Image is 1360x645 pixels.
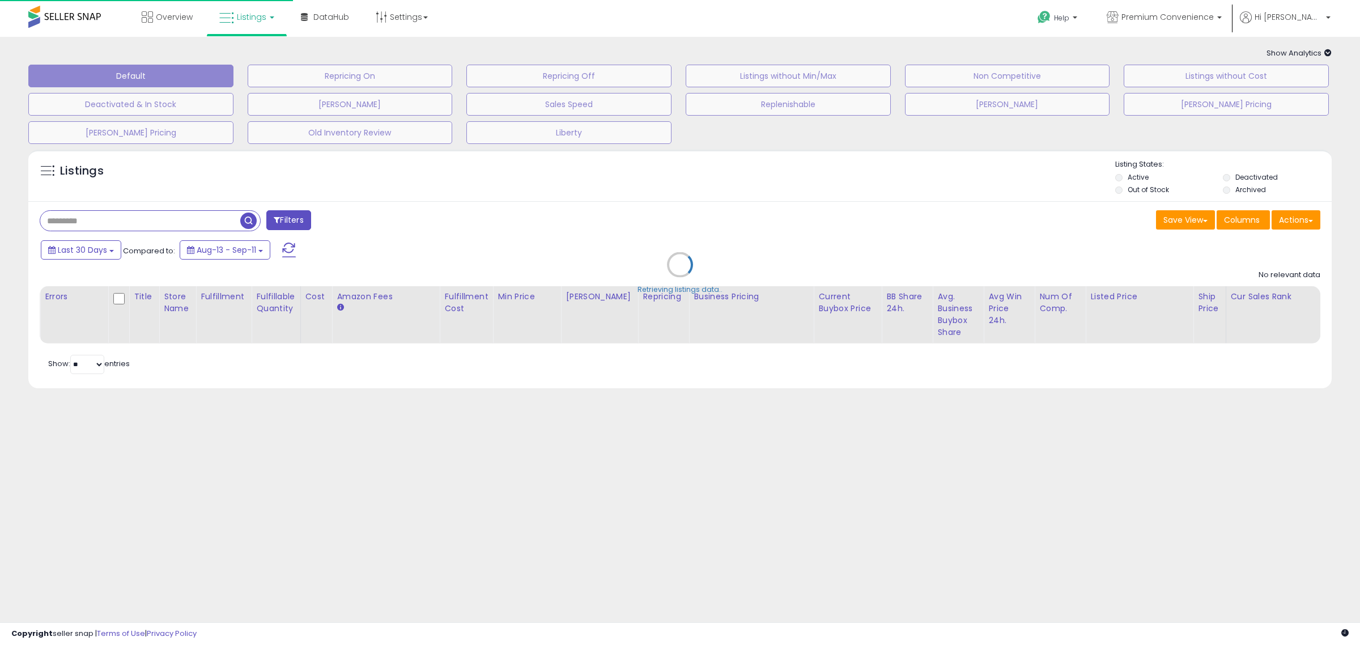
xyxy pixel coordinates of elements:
button: Deactivated & In Stock [28,93,233,116]
div: Retrieving listings data.. [637,285,722,295]
button: Non Competitive [905,65,1110,87]
button: Repricing Off [466,65,671,87]
button: Repricing On [248,65,453,87]
a: Help [1028,2,1089,37]
button: Replenishable [686,93,891,116]
button: Liberty [466,121,671,144]
button: Sales Speed [466,93,671,116]
span: Hi [PERSON_NAME] [1255,11,1323,23]
button: Listings without Cost [1124,65,1329,87]
button: Listings without Min/Max [686,65,891,87]
button: [PERSON_NAME] [905,93,1110,116]
button: Default [28,65,233,87]
span: Show Analytics [1266,48,1332,58]
span: Overview [156,11,193,23]
button: Old Inventory Review [248,121,453,144]
i: Get Help [1037,10,1051,24]
span: Help [1054,13,1069,23]
span: Premium Convenience [1121,11,1214,23]
span: DataHub [313,11,349,23]
span: Listings [237,11,266,23]
a: Hi [PERSON_NAME] [1240,11,1331,37]
button: [PERSON_NAME] Pricing [1124,93,1329,116]
button: [PERSON_NAME] Pricing [28,121,233,144]
button: [PERSON_NAME] [248,93,453,116]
